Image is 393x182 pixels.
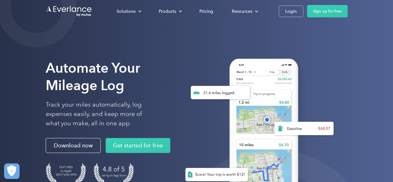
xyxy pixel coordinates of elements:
div: Products [153,6,187,17]
a: Login [279,6,303,17]
div: Solutions [117,7,135,15]
strong: Automate Your Mileage Log [46,60,140,94]
a: Sign up for free [307,5,348,17]
button: Cookies Settings [4,163,20,179]
a: Go to homepage [46,5,92,17]
a: Get started for free [106,138,170,153]
div: Login [285,7,297,15]
a: Download now [46,138,101,153]
div: Products [159,7,176,15]
div: Solutions [110,6,146,17]
div: Resources [232,7,252,15]
a: Pricing [193,6,219,17]
div: Pricing [199,7,213,15]
p: Track your miles automatically, log expenses easily, and keep more of what you make, all in one app [46,100,157,128]
div: Resources [226,6,263,17]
